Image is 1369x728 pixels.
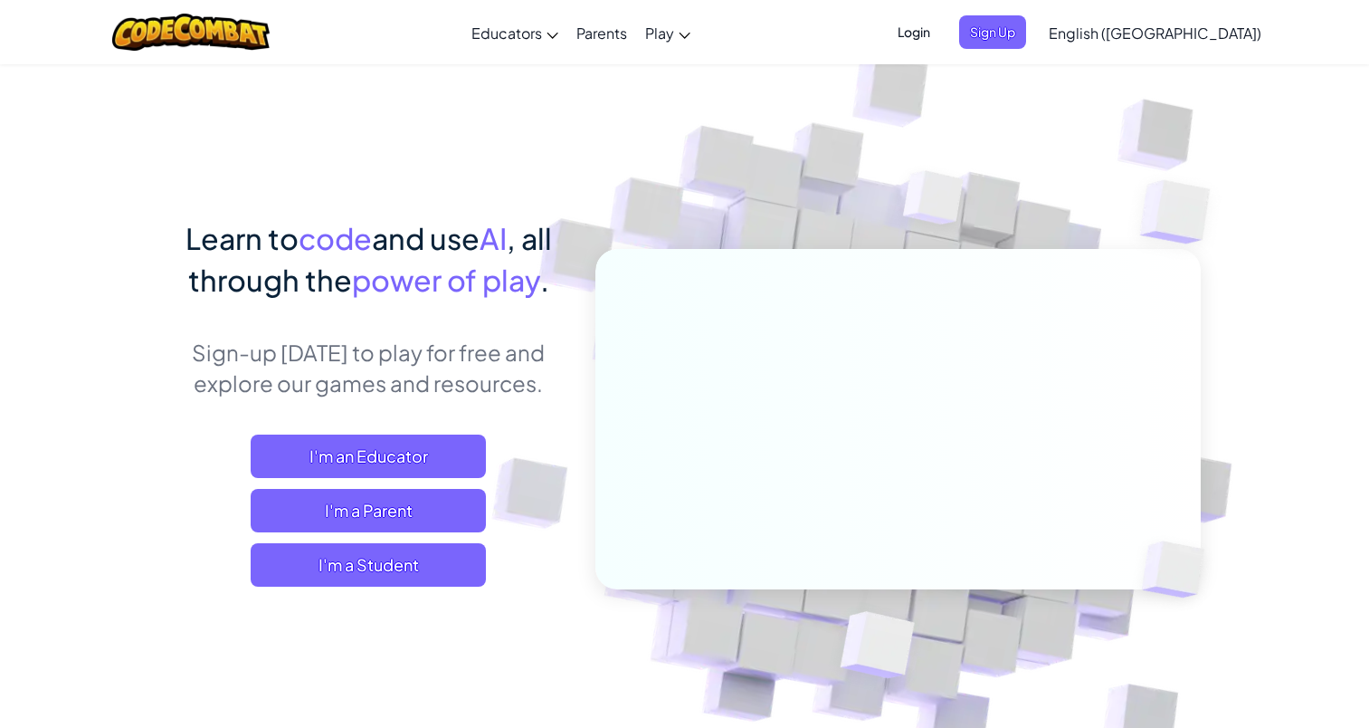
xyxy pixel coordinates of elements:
[185,220,299,256] span: Learn to
[251,435,486,478] a: I'm an Educator
[636,8,699,57] a: Play
[251,543,486,587] button: I'm a Student
[471,24,542,43] span: Educators
[887,15,941,49] button: Login
[299,220,372,256] span: code
[567,8,636,57] a: Parents
[372,220,480,256] span: and use
[352,262,540,298] span: power of play
[959,15,1026,49] button: Sign Up
[112,14,271,51] img: CodeCombat logo
[169,337,568,398] p: Sign-up [DATE] to play for free and explore our games and resources.
[869,135,999,270] img: Overlap cubes
[540,262,549,298] span: .
[1040,8,1270,57] a: English ([GEOGRAPHIC_DATA])
[1111,503,1247,636] img: Overlap cubes
[645,24,674,43] span: Play
[251,489,486,532] a: I'm a Parent
[1049,24,1261,43] span: English ([GEOGRAPHIC_DATA])
[480,220,507,256] span: AI
[1104,136,1260,289] img: Overlap cubes
[462,8,567,57] a: Educators
[795,573,957,723] img: Overlap cubes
